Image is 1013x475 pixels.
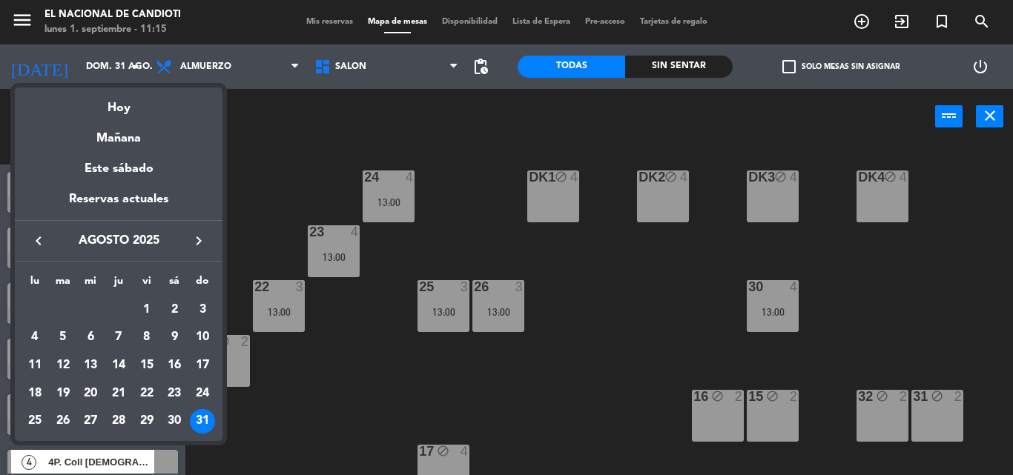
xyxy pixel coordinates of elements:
div: 28 [106,409,131,434]
td: 9 de agosto de 2025 [161,324,189,352]
button: keyboard_arrow_left [25,231,52,250]
td: 14 de agosto de 2025 [105,351,133,379]
div: 30 [162,409,187,434]
div: 25 [22,409,47,434]
div: 20 [78,381,103,406]
div: 18 [22,381,47,406]
div: 19 [50,381,76,406]
td: 2 de agosto de 2025 [161,296,189,324]
td: 11 de agosto de 2025 [21,351,49,379]
div: 27 [78,409,103,434]
div: 15 [134,353,159,378]
td: 13 de agosto de 2025 [76,351,105,379]
div: 2 [162,297,187,322]
div: 21 [106,381,131,406]
td: 22 de agosto de 2025 [133,379,161,408]
div: 7 [106,325,131,350]
td: 4 de agosto de 2025 [21,324,49,352]
td: 30 de agosto de 2025 [161,408,189,436]
td: AGO. [21,296,133,324]
div: Mañana [15,118,222,148]
div: 29 [134,409,159,434]
div: 3 [190,297,215,322]
td: 23 de agosto de 2025 [161,379,189,408]
div: 9 [162,325,187,350]
th: miércoles [76,273,105,296]
td: 16 de agosto de 2025 [161,351,189,379]
td: 3 de agosto de 2025 [188,296,217,324]
div: 5 [50,325,76,350]
td: 5 de agosto de 2025 [49,324,77,352]
td: 17 de agosto de 2025 [188,351,217,379]
div: 10 [190,325,215,350]
div: 14 [106,353,131,378]
td: 6 de agosto de 2025 [76,324,105,352]
button: keyboard_arrow_right [185,231,212,250]
div: 23 [162,381,187,406]
th: martes [49,273,77,296]
th: jueves [105,273,133,296]
td: 21 de agosto de 2025 [105,379,133,408]
div: 22 [134,381,159,406]
div: 11 [22,353,47,378]
td: 7 de agosto de 2025 [105,324,133,352]
span: agosto 2025 [52,231,185,250]
th: domingo [188,273,217,296]
th: viernes [133,273,161,296]
td: 8 de agosto de 2025 [133,324,161,352]
div: 16 [162,353,187,378]
td: 25 de agosto de 2025 [21,408,49,436]
div: 6 [78,325,103,350]
td: 20 de agosto de 2025 [76,379,105,408]
td: 18 de agosto de 2025 [21,379,49,408]
td: 28 de agosto de 2025 [105,408,133,436]
div: 26 [50,409,76,434]
i: keyboard_arrow_right [190,232,208,250]
div: 17 [190,353,215,378]
div: 4 [22,325,47,350]
div: 24 [190,381,215,406]
div: 12 [50,353,76,378]
div: Reservas actuales [15,190,222,220]
td: 29 de agosto de 2025 [133,408,161,436]
div: 31 [190,409,215,434]
div: 13 [78,353,103,378]
td: 12 de agosto de 2025 [49,351,77,379]
td: 26 de agosto de 2025 [49,408,77,436]
div: Hoy [15,87,222,118]
div: Este sábado [15,148,222,190]
td: 15 de agosto de 2025 [133,351,161,379]
td: 19 de agosto de 2025 [49,379,77,408]
th: lunes [21,273,49,296]
td: 10 de agosto de 2025 [188,324,217,352]
div: 8 [134,325,159,350]
td: 31 de agosto de 2025 [188,408,217,436]
th: sábado [161,273,189,296]
i: keyboard_arrow_left [30,232,47,250]
td: 24 de agosto de 2025 [188,379,217,408]
td: 1 de agosto de 2025 [133,296,161,324]
td: 27 de agosto de 2025 [76,408,105,436]
div: 1 [134,297,159,322]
